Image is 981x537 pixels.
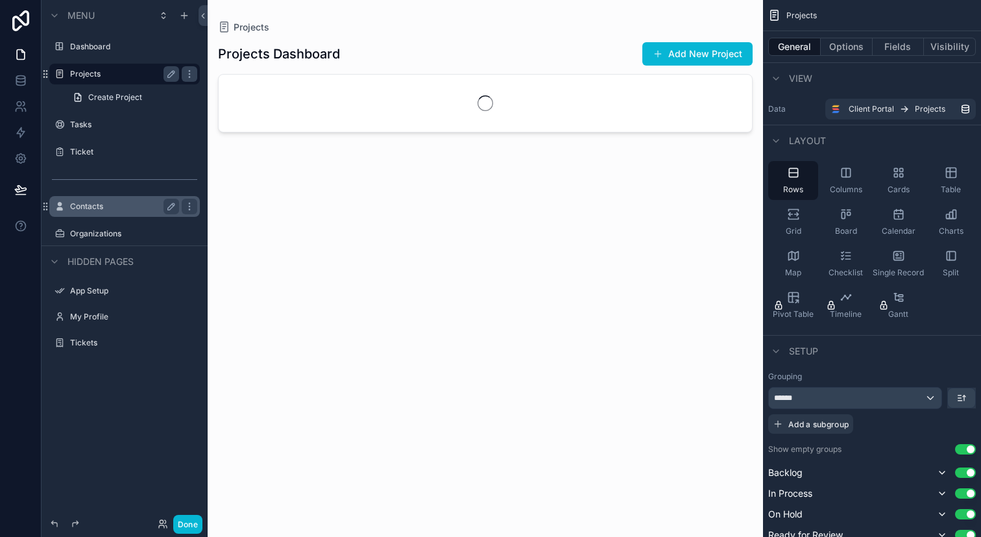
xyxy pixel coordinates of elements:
span: On Hold [768,508,803,521]
button: Options [821,38,873,56]
label: Dashboard [70,42,197,52]
button: Map [768,244,818,283]
button: Rows [768,161,818,200]
button: Checklist [821,244,871,283]
span: Split [943,268,959,278]
button: Visibility [924,38,976,56]
label: Projects [70,69,174,79]
button: Charts [926,203,976,242]
span: Gantt [888,309,908,319]
button: Columns [821,161,871,200]
label: Tasks [70,119,197,130]
span: Rows [783,184,803,195]
span: Menu [67,9,95,22]
span: Pivot Table [773,309,814,319]
button: Single Record [873,244,923,283]
button: Timeline [821,286,871,325]
span: Board [835,226,857,236]
button: Done [173,515,202,534]
label: Organizations [70,229,197,239]
span: Backlog [768,466,803,479]
button: Gantt [873,286,923,325]
button: Pivot Table [768,286,818,325]
label: App Setup [70,286,197,296]
label: My Profile [70,312,197,322]
button: Fields [873,38,925,56]
span: Single Record [873,268,924,278]
button: Cards [873,161,923,200]
label: Data [768,104,820,114]
span: Checklist [829,268,863,278]
label: Show empty groups [768,444,842,455]
a: Create Project [65,87,200,108]
label: Grouping [768,371,802,382]
span: Charts [939,226,963,236]
img: SmartSuite logo [830,104,841,114]
span: Client Portal [849,104,894,114]
span: Setup [789,345,818,358]
a: Client PortalProjects [825,99,976,119]
span: Layout [789,134,826,147]
span: Projects [915,104,945,114]
button: Board [821,203,871,242]
span: Projects [786,10,817,21]
button: Table [926,161,976,200]
span: In Process [768,487,812,500]
span: Columns [830,184,862,195]
span: Add a subgroup [788,419,849,429]
button: Grid [768,203,818,242]
span: View [789,72,812,85]
span: Calendar [882,226,915,236]
button: General [768,38,821,56]
label: Ticket [70,147,197,157]
span: Table [941,184,961,195]
span: Timeline [830,309,862,319]
button: Split [926,244,976,283]
label: Contacts [70,201,174,212]
label: Tickets [70,338,197,348]
button: Add a subgroup [768,414,853,434]
span: Grid [786,226,801,236]
button: Calendar [873,203,923,242]
span: Create Project [88,92,142,103]
span: Hidden pages [67,255,134,268]
span: Map [785,268,801,278]
span: Cards [888,184,910,195]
